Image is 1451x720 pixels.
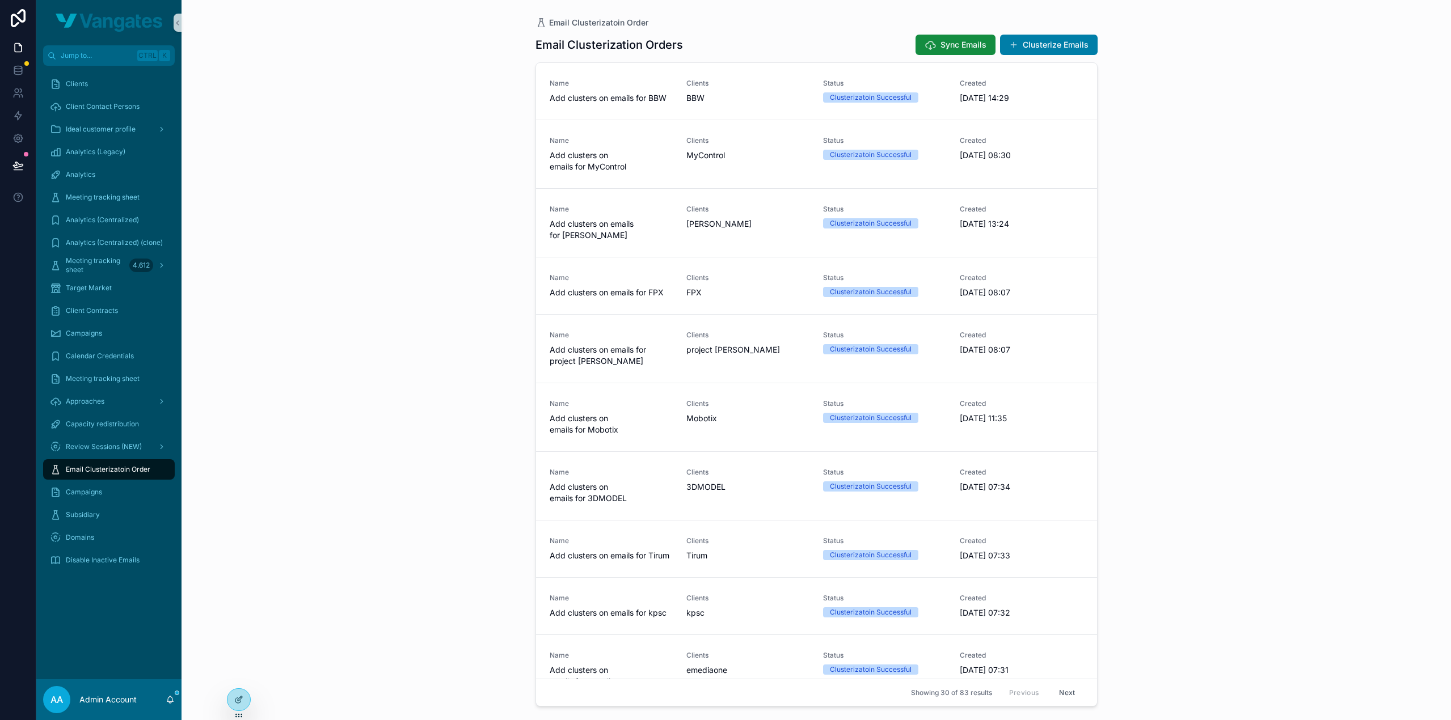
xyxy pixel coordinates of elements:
span: Created [960,79,1083,88]
a: Clusterize Emails [1000,35,1098,55]
span: Status [823,399,946,408]
span: Status [823,651,946,660]
button: Sync Emails [916,35,996,55]
span: [DATE] 07:31 [960,664,1083,676]
span: Created [960,651,1083,660]
span: Clients [686,136,809,145]
a: Campaigns [43,482,175,502]
div: Clusterizatoin Successful [830,150,912,160]
span: Clients [686,594,809,603]
span: Analytics (Legacy) [66,147,125,156]
span: Clients [686,205,809,214]
span: [DATE] 14:29 [960,92,1083,104]
span: Sync Emails [940,39,986,50]
div: Clusterizatoin Successful [830,664,912,675]
span: Subsidiary [66,510,100,519]
div: Clusterizatoin Successful [830,481,912,492]
span: Add clusters on emails for FPX [550,287,673,298]
span: Client Contracts [66,306,118,315]
span: Name [550,273,673,282]
a: Meeting tracking sheet4.612 [43,255,175,276]
a: Analytics [43,164,175,185]
span: Add clusters on emails for kpsc [550,607,673,619]
span: Clients [686,536,809,545]
span: Add clusters on emails for BBW [550,92,673,104]
span: [DATE] 07:34 [960,481,1083,493]
p: Admin Account [79,694,137,705]
span: Status [823,594,946,603]
button: Next [1051,684,1083,701]
a: Calendar Credentials [43,346,175,366]
span: Created [960,594,1083,603]
span: Name [550,651,673,660]
a: Clients [43,74,175,94]
span: Target Market [66,283,112,293]
a: Analytics (Centralized) [43,210,175,230]
span: Name [550,536,673,545]
span: Campaigns [66,488,102,497]
span: Add clusters on emails for 3DMODEL [550,481,673,504]
span: Add clusters on emails for Mobotix [550,413,673,435]
span: Clients [686,399,809,408]
span: Ctrl [137,50,158,61]
span: Analytics (Centralized) (clone) [66,238,163,247]
span: Approaches [66,397,104,406]
span: [DATE] 08:30 [960,150,1083,161]
span: Tirum [686,550,707,561]
span: Status [823,536,946,545]
div: Clusterizatoin Successful [830,413,912,423]
span: Add clusters on emails for [PERSON_NAME] [550,218,673,241]
span: Status [823,273,946,282]
div: scrollable content [36,66,182,585]
span: Client Contact Persons [66,102,140,111]
span: Created [960,273,1083,282]
span: Status [823,468,946,477]
span: Review Sessions (NEW) [66,442,142,451]
span: Created [960,205,1083,214]
span: Clients [686,79,809,88]
div: Clusterizatoin Successful [830,550,912,560]
span: Disable Inactive Emails [66,556,140,565]
span: Name [550,594,673,603]
a: Review Sessions (NEW) [43,437,175,457]
span: Campaigns [66,329,102,338]
span: Created [960,331,1083,340]
span: Name [550,331,673,340]
span: BBW [686,92,705,104]
h1: Email Clusterization Orders [535,37,683,53]
a: Meeting tracking sheet [43,369,175,389]
div: 4.612 [129,259,153,272]
span: [DATE] 13:24 [960,218,1083,230]
span: Clients [686,331,809,340]
span: MyControl [686,150,725,161]
a: Ideal customer profile [43,119,175,139]
span: Add clusters on emails for MyControl [550,150,673,172]
span: 3DMODEL [686,481,725,493]
span: Created [960,468,1083,477]
a: Target Market [43,278,175,298]
span: emediaone [686,664,727,676]
span: [DATE] 08:07 [960,287,1083,298]
span: FPX [686,287,702,298]
span: Meeting tracking sheet [66,193,140,202]
div: Clusterizatoin Successful [830,344,912,354]
span: Add clusters on emails for project [PERSON_NAME] [550,344,673,367]
span: [PERSON_NAME] [686,218,752,230]
a: Client Contact Persons [43,96,175,117]
span: Name [550,468,673,477]
img: App logo [56,14,162,32]
span: K [160,51,169,60]
span: Showing 30 of 83 results [911,688,992,697]
a: Meeting tracking sheet [43,187,175,207]
span: Add clusters on emails for Tirum [550,550,673,561]
span: Clients [66,79,88,88]
span: Status [823,136,946,145]
div: Clusterizatoin Successful [830,287,912,297]
span: Domains [66,533,94,542]
span: Status [823,331,946,340]
div: Clusterizatoin Successful [830,218,912,228]
a: Subsidiary [43,505,175,525]
span: Name [550,79,673,88]
span: Clients [686,651,809,660]
span: Add clusters on emails for emediaone [550,664,673,687]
